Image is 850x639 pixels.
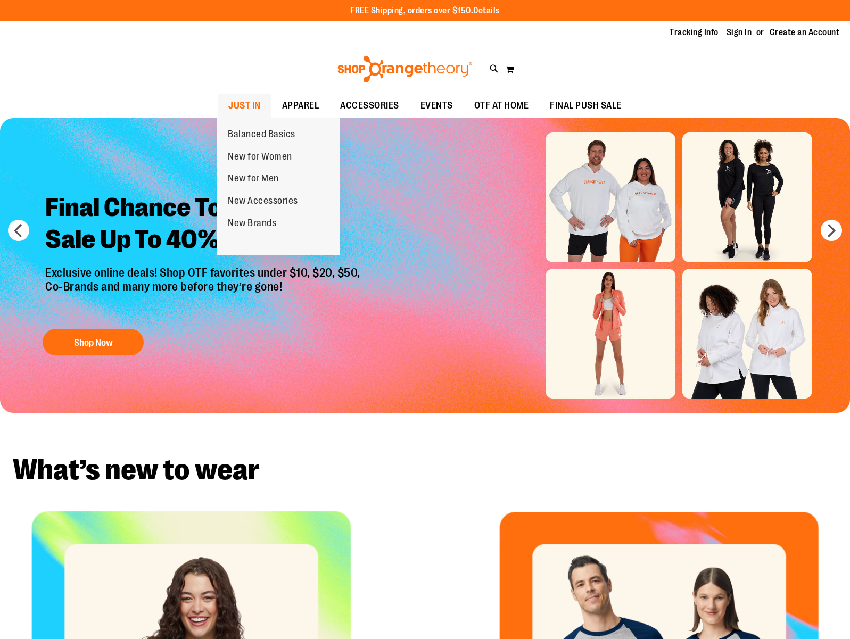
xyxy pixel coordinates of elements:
[228,151,292,164] span: New for Women
[37,184,371,361] a: Final Chance To Save -Sale Up To 40% Off! Exclusive online deals! Shop OTF favorites under $10, $...
[37,184,371,266] h2: Final Chance To Save - Sale Up To 40% Off!
[727,27,752,38] a: Sign In
[336,56,474,82] img: Shop Orangetheory
[228,218,276,231] span: New Brands
[770,27,840,38] a: Create an Account
[228,195,298,209] span: New Accessories
[43,329,144,355] button: Shop Now
[474,94,529,118] span: OTF AT HOME
[228,173,279,186] span: New for Men
[340,94,399,118] span: ACCESSORIES
[473,6,500,15] a: Details
[821,220,842,241] button: next
[37,266,371,318] p: Exclusive online deals! Shop OTF favorites under $10, $20, $50, Co-Brands and many more before th...
[228,129,295,142] span: Balanced Basics
[420,94,453,118] span: EVENTS
[8,220,29,241] button: prev
[13,455,837,485] h2: What’s new to wear
[228,94,261,118] span: JUST IN
[350,5,500,17] p: FREE Shipping, orders over $150.
[282,94,319,118] span: APPAREL
[550,94,622,118] span: FINAL PUSH SALE
[670,27,719,38] a: Tracking Info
